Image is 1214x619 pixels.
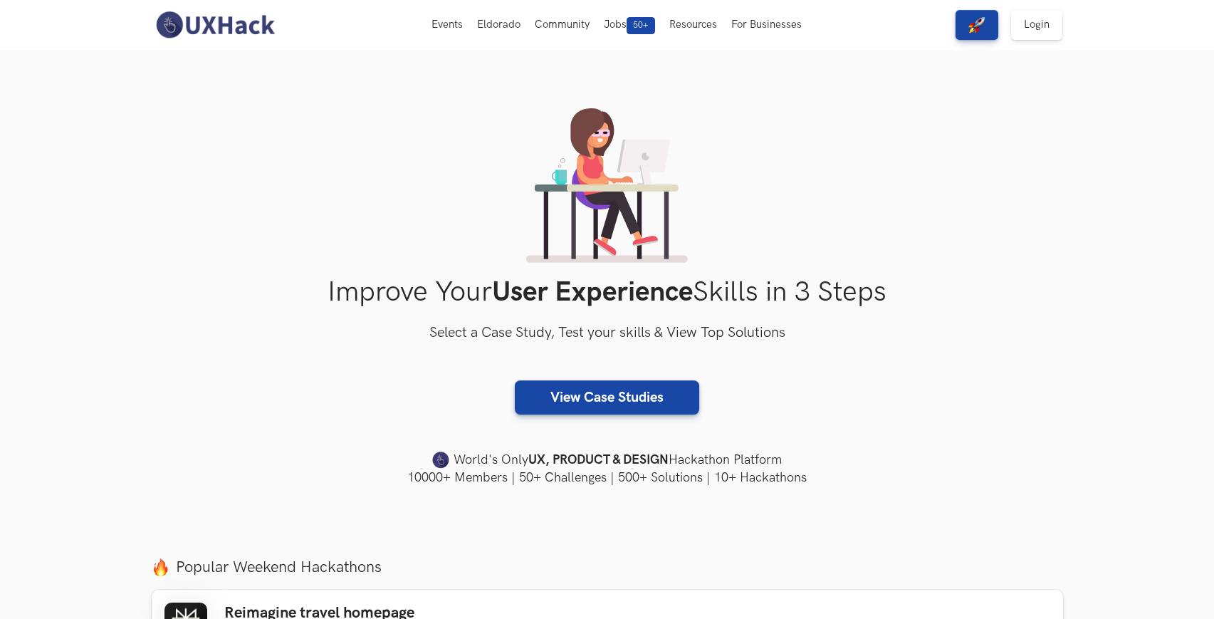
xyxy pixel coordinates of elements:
strong: User Experience [492,276,693,309]
img: rocket [968,16,985,33]
img: UXHack-logo.png [152,10,278,40]
img: lady working on laptop [526,108,688,263]
h3: Select a Case Study, Test your skills & View Top Solutions [152,322,1063,345]
label: Popular Weekend Hackathons [152,558,1063,577]
img: uxhack-favicon-image.png [432,451,449,469]
h4: World's Only Hackathon Platform [152,450,1063,470]
span: 50+ [627,17,655,34]
a: Login [1011,10,1062,40]
h1: Improve Your Skills in 3 Steps [152,276,1063,309]
a: View Case Studies [515,380,699,415]
h4: 10000+ Members | 50+ Challenges | 500+ Solutions | 10+ Hackathons [152,469,1063,487]
img: fire.png [152,558,169,576]
strong: UX, PRODUCT & DESIGN [528,450,669,470]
